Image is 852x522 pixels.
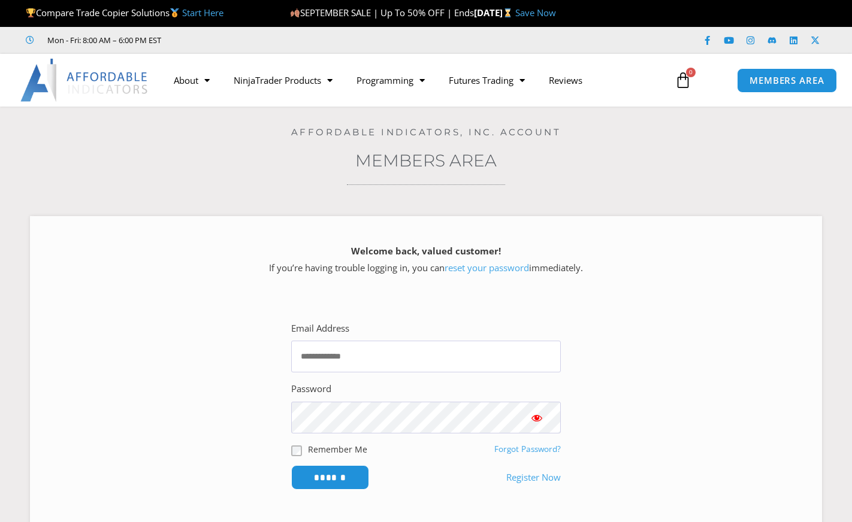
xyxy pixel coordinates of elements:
span: Mon - Fri: 8:00 AM – 6:00 PM EST [44,33,161,47]
span: Compare Trade Copier Solutions [26,7,223,19]
p: If you’re having trouble logging in, you can immediately. [51,243,801,277]
a: reset your password [445,262,529,274]
img: ⌛ [503,8,512,17]
button: Show password [513,402,561,433]
label: Email Address [291,320,349,337]
a: Register Now [506,469,561,486]
a: Futures Trading [437,66,537,94]
a: Reviews [537,66,594,94]
span: SEPTEMBER SALE | Up To 50% OFF | Ends [289,7,473,19]
iframe: Customer reviews powered by Trustpilot [178,34,358,46]
a: About [162,66,222,94]
a: Save Now [515,7,556,19]
a: Programming [345,66,437,94]
span: MEMBERS AREA [750,76,824,85]
a: Members Area [355,150,497,171]
label: Password [291,381,331,397]
a: Start Here [182,7,223,19]
a: NinjaTrader Products [222,66,345,94]
strong: [DATE] [474,7,515,19]
label: Remember Me [308,443,367,456]
a: Forgot Password? [494,444,561,454]
img: LogoAI | Affordable Indicators – NinjaTrader [20,59,149,102]
a: MEMBERS AREA [737,68,837,93]
img: 🏆 [26,8,35,17]
img: 🥇 [170,8,179,17]
a: Affordable Indicators, Inc. Account [291,126,561,138]
img: 🍂 [291,8,300,17]
nav: Menu [162,66,664,94]
a: 0 [657,63,709,98]
strong: Welcome back, valued customer! [351,245,501,257]
span: 0 [686,68,696,77]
